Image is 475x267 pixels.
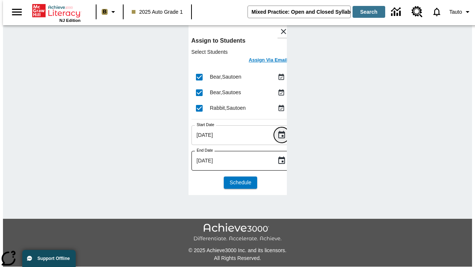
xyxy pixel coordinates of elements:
div: Home [32,3,81,23]
p: All Rights Reserved. [3,254,472,262]
button: Choose date, selected date is Oct 7, 2025 [274,153,289,168]
span: Support Offline [37,256,70,261]
input: search field [248,6,350,18]
button: Choose date, selected date is Oct 7, 2025 [274,128,289,142]
button: Search [353,6,385,18]
button: Profile/Settings [446,5,475,19]
span: 2025 Auto Grade 1 [132,8,183,16]
button: Schedule [224,177,257,189]
div: Rabbit, Sautoen [210,104,276,112]
label: Start Date [197,122,214,128]
button: Assigned Oct 2 to Oct 2 [276,87,287,98]
button: Boost Class color is light brown. Change class color [99,5,121,19]
div: lesson details [189,22,287,195]
span: Schedule [230,179,251,187]
button: Assign Via Email [246,56,289,66]
button: Support Offline [22,250,76,267]
button: Assigned Oct 2 to Oct 2 [276,103,287,114]
a: Notifications [427,2,446,22]
div: Bear, Sautoen [210,73,276,81]
h6: Assign to Students [191,36,290,46]
img: Achieve3000 Differentiate Accelerate Achieve [193,223,282,242]
span: NJ Edition [59,18,81,23]
input: MMMM-DD-YYYY [191,151,271,171]
input: MMMM-DD-YYYY [191,125,271,145]
p: © 2025 Achieve3000 Inc. and its licensors. [3,247,472,254]
span: B [103,7,107,16]
span: Bear , Sautoes [210,89,241,95]
h6: Assign Via Email [249,56,287,65]
button: Close [277,25,290,38]
label: End Date [197,148,213,153]
p: Select Students [191,48,290,56]
button: Assigned Oct 2 to Oct 2 [276,72,287,83]
span: Bear , Sautoen [210,74,242,80]
a: Home [32,3,81,18]
span: Rabbit , Sautoen [210,105,246,111]
a: Data Center [387,2,407,22]
a: Resource Center, Will open in new tab [407,2,427,22]
div: Bear, Sautoes [210,89,276,96]
button: Open side menu [6,1,28,23]
span: Tauto [449,8,462,16]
